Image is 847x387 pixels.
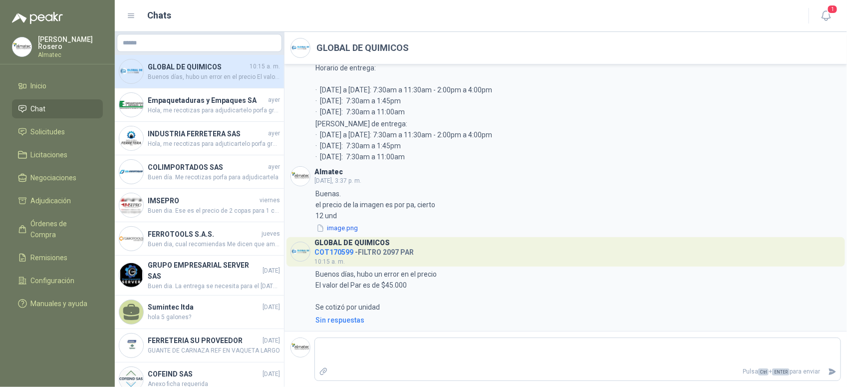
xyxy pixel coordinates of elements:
span: Buenos días, hubo un error en el precio El valor del Par es de $45.000 Se cotizó por unidad [148,72,280,82]
p: Horario de entrega: · [DATE] a [DATE]: 7:30am a 11:30am - 2:00pm a 4:00pm · [DATE]: 7:30am a 1:45... [315,62,492,117]
span: viernes [260,196,280,205]
span: Buen dia. Ese es el precio de 2 copas para 1 casco O es el precio de solo 1? [148,206,280,216]
span: ayer [268,95,280,105]
span: Ctrl [758,369,769,376]
h4: FERROTOOLS S.A.S. [148,229,260,240]
img: Company Logo [12,37,31,56]
h4: Empaquetaduras y Empaques SA [148,95,266,106]
a: Company LogoINDUSTRIA FERRETERA SASayerHola, me recotizas para adjuticartelo porfa gracias [115,122,284,155]
img: Company Logo [119,126,143,150]
h3: GLOBAL DE QUIMICOS [314,240,390,246]
h4: COFEIND SAS [148,369,261,380]
a: Inicio [12,76,103,95]
p: [PERSON_NAME] de entrega: · [DATE] a [DATE]: 7:30am a 11:30am - 2:00pm a 4:00pm · [DATE]: 7:30am ... [315,118,492,162]
a: Company LogoIMSEPROviernesBuen dia. Ese es el precio de 2 copas para 1 casco O es el precio de so... [115,189,284,222]
span: Manuales y ayuda [31,298,88,309]
span: ayer [268,129,280,138]
div: Sin respuestas [315,315,364,326]
a: Company LogoGLOBAL DE QUIMICOS10:15 a. m.Buenos días, hubo un error en el precio El valor del Par... [115,55,284,88]
h4: Sumintec ltda [148,302,261,313]
a: Remisiones [12,248,103,267]
h3: Almatec [314,169,343,175]
img: Company Logo [291,167,310,186]
img: Company Logo [119,59,143,83]
a: Órdenes de Compra [12,214,103,244]
img: Company Logo [119,160,143,184]
a: Chat [12,99,103,118]
span: [DATE], 3:37 p. m. [314,177,361,184]
span: jueves [262,229,280,239]
h4: INDUSTRIA FERRETERA SAS [148,128,266,139]
span: GUANTE DE CARNAZA REF EN VAQUETA LARGO [148,346,280,356]
span: Buen día. Me recotizas porfa para adjudicartela [148,173,280,182]
a: Company LogoEmpaquetaduras y Empaques SAayerHola, me recotizas para adjudicartelo porfa gracias [115,88,284,122]
h1: Chats [148,8,172,22]
a: Licitaciones [12,145,103,164]
a: Configuración [12,271,103,290]
a: Company LogoFERRETERIA SU PROVEEDOR[DATE]GUANTE DE CARNAZA REF EN VAQUETA LARGO [115,329,284,363]
h4: COLIMPORTADOS SAS [148,162,266,173]
img: Company Logo [119,263,143,287]
span: 10:15 a. m. [314,258,345,265]
h4: GRUPO EMPRESARIAL SERVER SAS [148,260,261,282]
span: [DATE] [263,336,280,346]
h2: GLOBAL DE QUIMICOS [316,41,409,55]
span: ENTER [772,369,790,376]
span: Órdenes de Compra [31,218,93,240]
a: Sin respuestas [313,315,841,326]
span: ayer [268,162,280,172]
p: Buenas. el precio de la imagen es por pa, cierto 12 und [315,188,435,221]
span: Inicio [31,80,47,91]
span: Hola, me recotizas para adjuticartelo porfa gracias [148,139,280,149]
a: Sumintec ltda[DATE]hola 5 galones? [115,296,284,329]
h4: FERRETERIA SU PROVEEDOR [148,335,261,346]
span: Solicitudes [31,126,65,137]
img: Company Logo [291,38,310,57]
button: Enviar [824,363,841,381]
label: Adjuntar archivos [315,363,332,381]
p: Buenos días, hubo un error en el precio El valor del Par es de $45.000 Se cotizó por unidad [315,269,438,313]
span: COT170599 [314,248,353,256]
a: Adjudicación [12,191,103,210]
span: Buen dia. La entrega se necesita para el [DATE][PERSON_NAME] [148,282,280,291]
span: [DATE] [263,266,280,276]
a: Company LogoFERROTOOLS S.A.S.juevesBuen dia, cual recomiendas Me dicen que ambos sirven, lo impor... [115,222,284,256]
a: Manuales y ayuda [12,294,103,313]
span: hola 5 galones? [148,313,280,322]
button: 1 [817,7,835,25]
h4: - FILTRO 2097 PAR [314,246,414,255]
button: image.png [315,223,359,234]
span: Adjudicación [31,195,71,206]
a: Negociaciones [12,168,103,187]
a: Company LogoCOLIMPORTADOS SASayerBuen día. Me recotizas porfa para adjudicartela [115,155,284,189]
img: Logo peakr [12,12,63,24]
p: Pulsa + para enviar [332,363,825,381]
h4: IMSEPRO [148,195,258,206]
span: Negociaciones [31,172,77,183]
h4: GLOBAL DE QUIMICOS [148,61,248,72]
span: 1 [827,4,838,14]
a: Company LogoGRUPO EMPRESARIAL SERVER SAS[DATE]Buen dia. La entrega se necesita para el [DATE][PER... [115,256,284,296]
span: Remisiones [31,252,68,263]
p: Almatec [38,52,103,58]
span: Configuración [31,275,75,286]
span: Buen dia, cual recomiendas Me dicen que ambos sirven, lo importante es que sea MULTIPROPOSITO [148,240,280,249]
img: Company Logo [119,193,143,217]
span: Hola, me recotizas para adjudicartelo porfa gracias [148,106,280,115]
img: Company Logo [291,242,310,261]
span: [DATE] [263,370,280,379]
img: Company Logo [119,93,143,117]
a: Solicitudes [12,122,103,141]
span: Chat [31,103,46,114]
img: Company Logo [119,334,143,358]
span: [DATE] [263,303,280,312]
img: Company Logo [291,338,310,357]
span: 10:15 a. m. [250,62,280,71]
span: Licitaciones [31,149,68,160]
p: [PERSON_NAME] Rosero [38,36,103,50]
img: Company Logo [119,227,143,251]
